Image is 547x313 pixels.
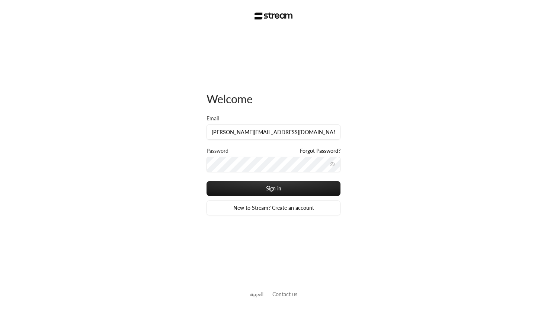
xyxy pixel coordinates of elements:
button: toggle password visibility [326,158,338,170]
img: Stream Logo [255,12,293,20]
label: Email [207,115,219,122]
a: New to Stream? Create an account [207,200,340,215]
a: العربية [250,287,263,301]
span: Welcome [207,92,253,105]
label: Password [207,147,228,155]
a: Forgot Password? [300,147,340,155]
button: Contact us [272,290,297,298]
a: Contact us [272,291,297,297]
button: Sign in [207,181,340,196]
